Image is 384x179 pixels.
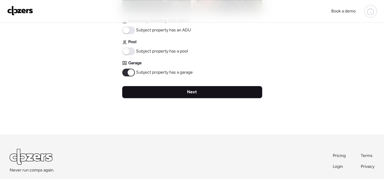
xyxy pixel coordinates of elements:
[10,167,54,173] span: Never run comps again.
[333,153,346,159] a: Pricing
[128,60,142,66] span: Garage
[7,6,33,15] img: Logo
[136,48,188,54] span: Subject property has a pool
[136,27,191,33] span: Subject property has an ADU
[128,39,136,45] span: Pool
[333,164,343,169] span: Login
[333,153,346,158] span: Pricing
[10,149,52,165] img: Logo Light
[187,89,197,95] span: Next
[136,69,193,75] span: Subject property has a garage
[331,8,356,14] span: Book a demo
[361,153,374,159] a: Terms
[361,164,374,170] a: Privacy
[361,164,374,169] span: Privacy
[361,153,373,158] span: Terms
[333,164,346,170] a: Login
